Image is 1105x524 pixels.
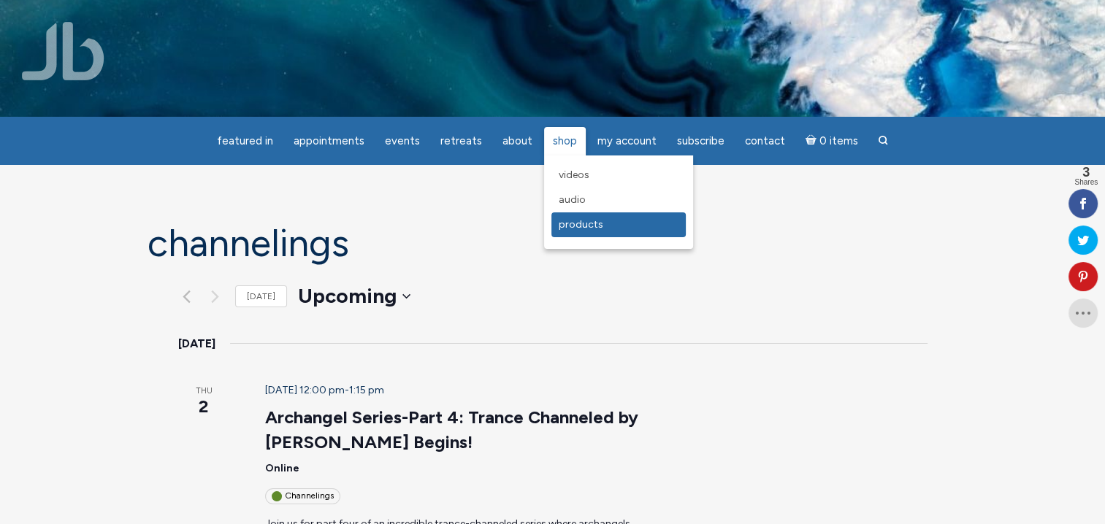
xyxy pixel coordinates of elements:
a: Subscribe [668,127,733,155]
span: Retreats [440,134,482,147]
span: Products [559,218,603,231]
span: Shares [1074,179,1098,186]
a: Events [376,127,429,155]
i: Cart [806,134,819,147]
img: Jamie Butler. The Everyday Medium [22,22,104,80]
div: Channelings [265,488,340,504]
a: My Account [589,127,665,155]
span: Upcoming [298,282,397,311]
span: featured in [217,134,273,147]
span: Thu [178,385,230,398]
h1: Channelings [148,223,958,264]
a: [DATE] [235,285,287,308]
span: Videos [559,169,589,181]
a: Archangel Series-Part 4: Trance Channeled by [PERSON_NAME] Begins! [265,407,638,453]
a: featured in [208,127,282,155]
time: [DATE] [178,334,215,353]
span: 1:15 pm [349,384,384,396]
span: Subscribe [677,134,724,147]
time: - [265,384,384,396]
button: Next Events [207,288,224,305]
a: Videos [551,163,686,188]
span: Online [265,462,299,474]
span: 0 items [819,136,857,147]
span: Shop [553,134,577,147]
span: Appointments [294,134,364,147]
a: Shop [544,127,586,155]
a: Contact [736,127,794,155]
span: About [502,134,532,147]
a: Audio [551,188,686,212]
a: Products [551,212,686,237]
span: Audio [559,193,586,206]
a: About [494,127,541,155]
span: 2 [178,394,230,419]
a: Retreats [432,127,491,155]
a: Previous Events [178,288,196,305]
a: Cart0 items [797,126,867,155]
span: Events [385,134,420,147]
button: Upcoming [298,282,410,311]
a: Appointments [285,127,373,155]
span: [DATE] 12:00 pm [265,384,345,396]
span: Contact [745,134,785,147]
span: 3 [1074,166,1098,179]
span: My Account [597,134,657,147]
